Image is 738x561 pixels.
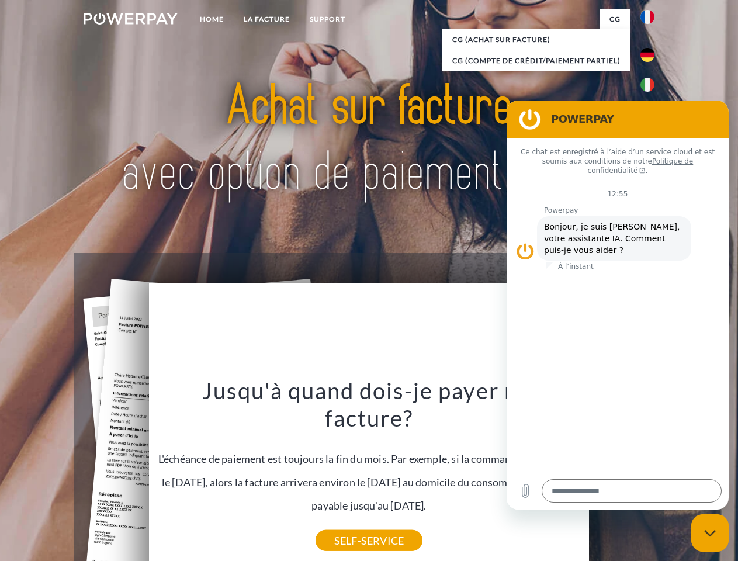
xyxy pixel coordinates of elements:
a: CG [600,9,630,30]
img: title-powerpay_fr.svg [112,56,626,224]
a: SELF-SERVICE [316,530,422,551]
h3: Jusqu'à quand dois-je payer ma facture? [156,376,583,432]
img: it [640,78,654,92]
iframe: Fenêtre de messagerie [507,101,729,510]
a: CG (achat sur facture) [442,29,630,50]
a: LA FACTURE [234,9,300,30]
img: de [640,48,654,62]
img: fr [640,10,654,24]
a: CG (Compte de crédit/paiement partiel) [442,50,630,71]
a: Home [190,9,234,30]
iframe: Bouton de lancement de la fenêtre de messagerie, conversation en cours [691,514,729,552]
a: Support [300,9,355,30]
img: logo-powerpay-white.svg [84,13,178,25]
div: L'échéance de paiement est toujours la fin du mois. Par exemple, si la commande a été passée le [... [156,376,583,541]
